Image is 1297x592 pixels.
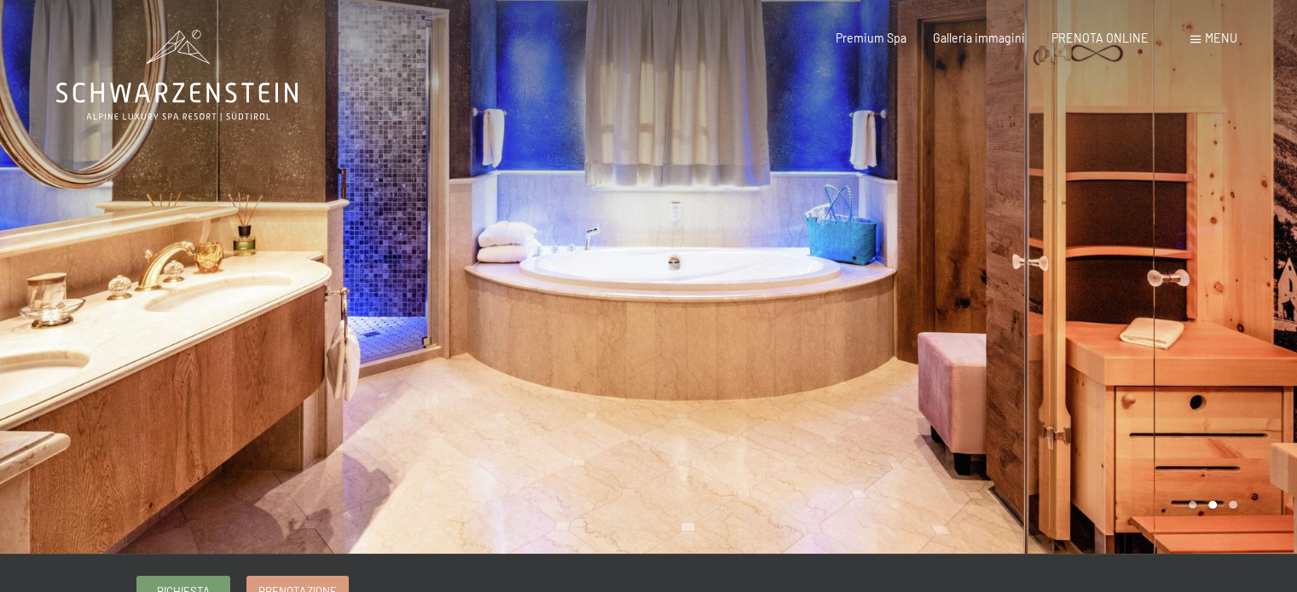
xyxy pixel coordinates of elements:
[933,31,1025,45] a: Galleria immagini
[836,31,906,45] a: Premium Spa
[1051,31,1149,45] a: PRENOTA ONLINE
[1205,31,1237,45] span: Menu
